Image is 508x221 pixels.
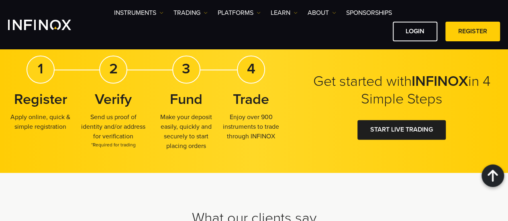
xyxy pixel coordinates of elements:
[393,22,437,41] a: LOGIN
[182,60,190,77] strong: 3
[303,73,500,108] h2: Get started with in 4 Simple Steps
[8,20,90,30] a: INFINOX Logo
[14,91,67,108] strong: Register
[173,8,208,18] a: TRADING
[38,60,43,77] strong: 1
[95,91,132,108] strong: Verify
[218,8,261,18] a: PLATFORMS
[412,73,468,90] strong: INFINOX
[109,60,118,77] strong: 2
[233,91,269,108] strong: Trade
[81,141,146,148] span: *Required for trading
[271,8,298,18] a: Learn
[346,8,392,18] a: SPONSORSHIPS
[170,91,202,108] strong: Fund
[247,60,255,77] strong: 4
[308,8,336,18] a: ABOUT
[219,112,284,141] p: Enjoy over 900 instruments to trade through INFINOX
[154,112,219,150] p: Make your deposit easily, quickly and securely to start placing orders
[445,22,500,41] a: REGISTER
[81,112,146,148] p: Send us proof of identity and/or address for verification
[357,120,446,140] a: START LIVE TRADING
[8,112,73,131] p: Apply online, quick & simple registration
[114,8,163,18] a: Instruments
